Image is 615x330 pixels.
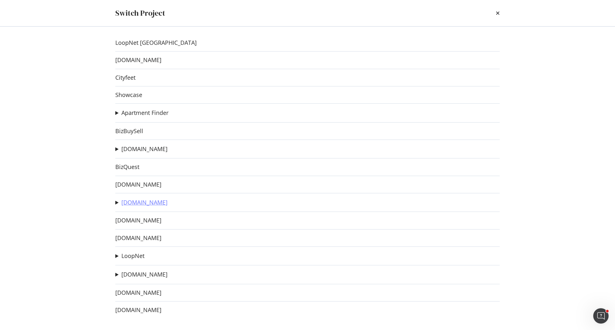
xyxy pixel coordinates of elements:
a: BizQuest [115,164,139,170]
a: [DOMAIN_NAME] [115,289,161,296]
a: [DOMAIN_NAME] [115,217,161,224]
a: [DOMAIN_NAME] [121,199,168,206]
a: LoopNet [GEOGRAPHIC_DATA] [115,39,197,46]
div: times [496,8,500,19]
summary: [DOMAIN_NAME] [115,270,168,279]
summary: [DOMAIN_NAME] [115,145,168,153]
iframe: Intercom live chat [593,308,609,324]
a: [DOMAIN_NAME] [121,271,168,278]
div: Switch Project [115,8,165,19]
a: Apartment Finder [121,109,168,116]
a: LoopNet [121,253,144,259]
a: Showcase [115,92,142,98]
summary: [DOMAIN_NAME] [115,198,168,207]
summary: Apartment Finder [115,109,168,117]
a: [DOMAIN_NAME] [115,57,161,63]
a: [DOMAIN_NAME] [115,235,161,241]
a: Cityfeet [115,74,135,81]
a: [DOMAIN_NAME] [115,307,161,313]
a: [DOMAIN_NAME] [121,146,168,152]
summary: LoopNet [115,252,144,260]
a: BizBuySell [115,128,143,134]
a: [DOMAIN_NAME] [115,181,161,188]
